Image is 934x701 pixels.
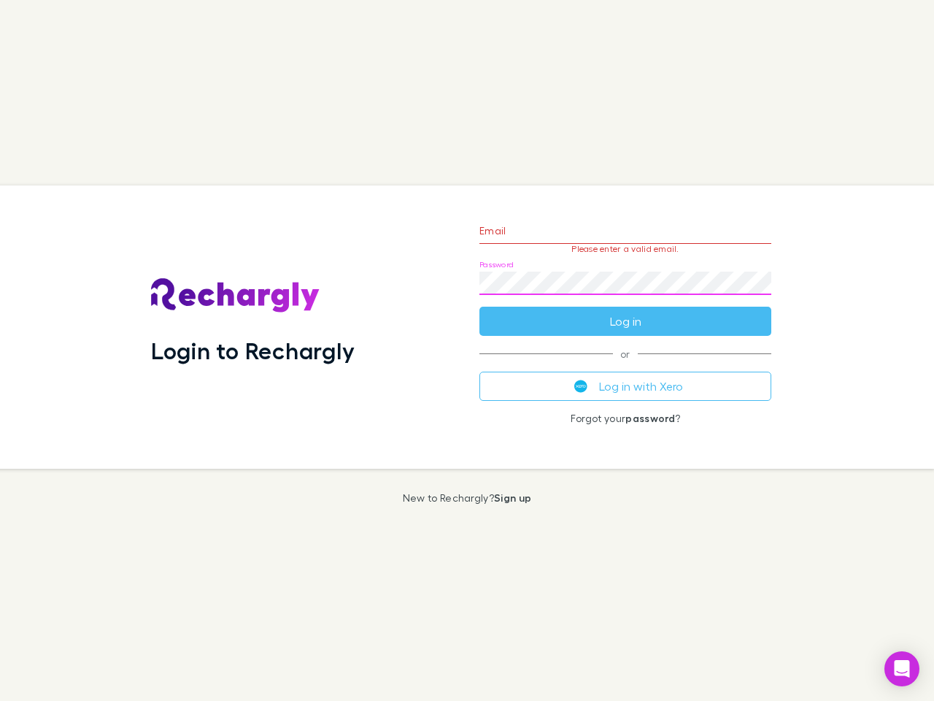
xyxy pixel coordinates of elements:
[479,259,514,270] label: Password
[574,380,587,393] img: Xero's logo
[479,307,771,336] button: Log in
[884,651,919,686] div: Open Intercom Messenger
[479,372,771,401] button: Log in with Xero
[479,353,771,354] span: or
[625,412,675,424] a: password
[479,413,771,424] p: Forgot your ?
[494,491,531,504] a: Sign up
[403,492,532,504] p: New to Rechargly?
[151,337,355,364] h1: Login to Rechargly
[151,278,320,313] img: Rechargly's Logo
[479,244,771,254] p: Please enter a valid email.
